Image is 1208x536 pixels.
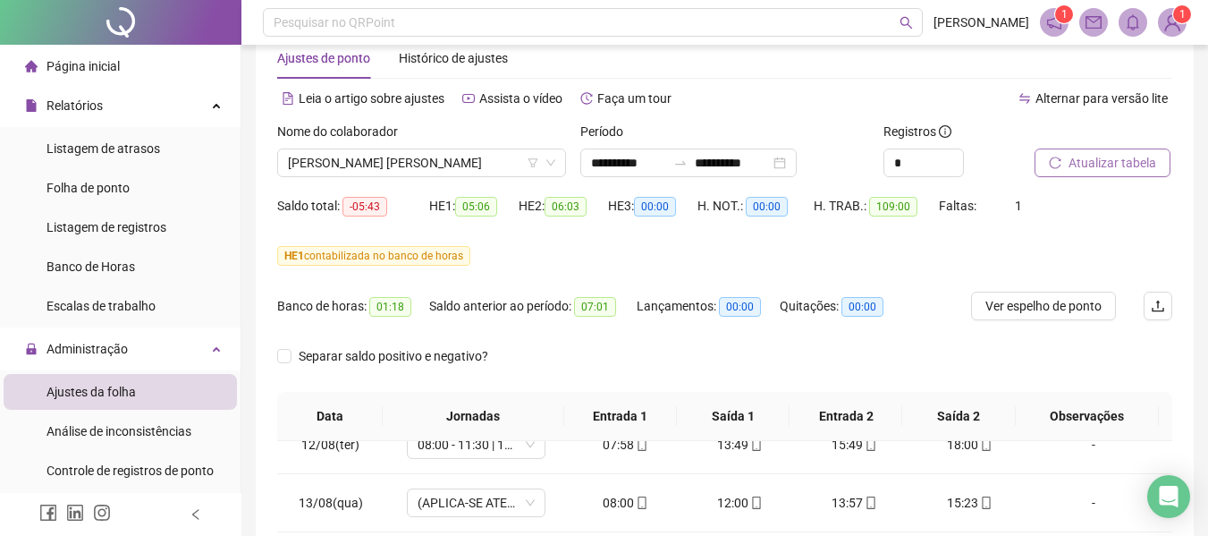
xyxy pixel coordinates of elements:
span: mobile [748,497,763,509]
span: Ver espelho de ponto [985,296,1102,316]
th: Data [277,392,383,441]
div: 15:23 [926,493,1012,513]
span: mobile [634,497,648,509]
span: Alternar para versão lite [1035,91,1168,106]
span: Faça um tour [597,91,672,106]
th: Observações [1016,392,1159,441]
span: reload [1049,157,1061,169]
div: HE 3: [608,196,697,217]
span: Atualizar tabela [1069,153,1156,173]
span: history [580,92,593,105]
span: search [900,16,913,30]
span: file [25,99,38,112]
span: Escalas de trabalho [46,299,156,313]
label: Período [580,122,635,141]
div: 12:00 [697,493,783,513]
div: 08:00 [583,493,669,513]
button: Ver espelho de ponto [971,292,1116,320]
span: mobile [748,438,763,451]
span: filter [528,157,538,168]
div: 07:58 [583,435,669,455]
span: Banco de Horas [46,259,135,274]
span: Separar saldo positivo e negativo? [291,346,495,366]
span: [PERSON_NAME] [933,13,1029,32]
span: 1 [1179,8,1186,21]
span: home [25,60,38,72]
div: 15:49 [812,435,898,455]
th: Entrada 2 [790,392,902,441]
span: Controle de registros de ponto [46,464,214,478]
span: Listagem de registros [46,220,166,234]
span: swap-right [673,156,688,170]
div: 13:49 [697,435,783,455]
span: mobile [978,438,993,451]
div: H. TRAB.: [814,196,939,217]
img: 83393 [1159,9,1186,36]
span: Ajustes de ponto [277,51,370,65]
span: swap [1018,92,1031,105]
div: - [1041,493,1146,513]
label: Nome do colaborador [277,122,410,141]
div: Banco de horas: [277,296,429,317]
span: left [190,508,202,521]
span: Histórico de ajustes [399,51,508,65]
span: upload [1151,299,1165,313]
div: HE 2: [519,196,608,217]
span: 12/08(ter) [301,438,359,452]
div: Saldo total: [277,196,429,217]
span: 1 [1015,199,1022,213]
span: file-text [282,92,294,105]
span: (APLICA-SE ATESTADO) [418,489,535,516]
span: Registros [883,122,951,141]
span: 05:06 [455,197,497,217]
span: notification [1046,14,1062,30]
sup: 1 [1055,5,1073,23]
div: Saldo anterior ao período: [429,296,637,317]
span: Assista o vídeo [479,91,562,106]
span: Leia o artigo sobre ajustes [299,91,444,106]
button: Atualizar tabela [1035,149,1170,177]
span: lock [25,343,38,355]
span: 00:00 [634,197,676,217]
span: bell [1125,14,1141,30]
span: Relatórios [46,98,103,113]
span: Observações [1030,406,1145,426]
span: down [545,157,556,168]
span: HE 1 [284,250,304,262]
span: Faltas: [939,199,979,213]
span: 13/08(qua) [299,496,363,510]
span: 00:00 [841,297,883,317]
th: Entrada 1 [564,392,677,441]
span: Listagem de atrasos [46,141,160,156]
th: Saída 2 [902,392,1015,441]
div: Quitações: [780,296,905,317]
th: Saída 1 [677,392,790,441]
div: - [1041,435,1146,455]
div: H. NOT.: [697,196,814,217]
span: 00:00 [746,197,788,217]
span: Análise de inconsistências [46,424,191,438]
span: contabilizada no banco de horas [277,246,470,266]
span: to [673,156,688,170]
div: 13:57 [812,493,898,513]
div: Lançamentos: [637,296,780,317]
span: Folha de ponto [46,181,130,195]
span: mobile [863,438,877,451]
th: Jornadas [383,392,564,441]
span: mobile [863,497,877,509]
span: instagram [93,504,111,522]
span: LUIZ VENICIOS DE SOUZA SILVA ANDRADE [288,149,555,176]
span: Página inicial [46,59,120,73]
span: info-circle [939,125,951,138]
span: 08:00 - 11:30 | 13:30 - 18:00 [418,431,535,458]
div: 18:00 [926,435,1012,455]
span: 06:03 [545,197,587,217]
span: linkedin [66,504,84,522]
span: mobile [978,497,993,509]
span: youtube [462,92,475,105]
sup: Atualize o seu contato no menu Meus Dados [1173,5,1191,23]
span: 07:01 [574,297,616,317]
div: Open Intercom Messenger [1147,475,1190,518]
span: mobile [634,438,648,451]
span: Ajustes da folha [46,385,136,399]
